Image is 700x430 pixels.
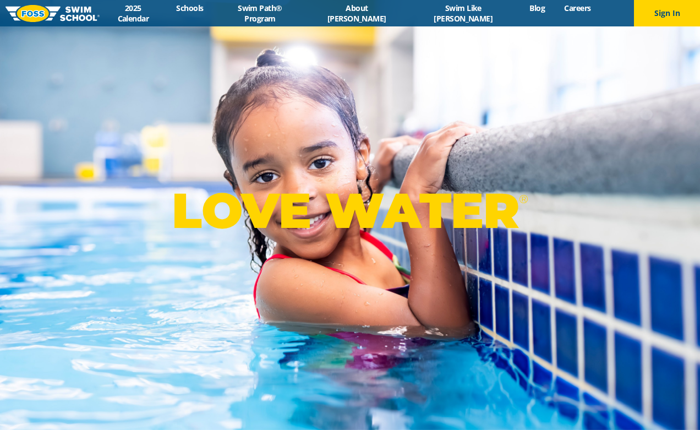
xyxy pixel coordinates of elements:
[519,192,528,206] sup: ®
[520,3,555,13] a: Blog
[6,5,100,22] img: FOSS Swim School Logo
[167,3,213,13] a: Schools
[555,3,600,13] a: Careers
[213,3,307,24] a: Swim Path® Program
[407,3,520,24] a: Swim Like [PERSON_NAME]
[172,181,528,240] p: LOVE WATER
[307,3,407,24] a: About [PERSON_NAME]
[100,3,167,24] a: 2025 Calendar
